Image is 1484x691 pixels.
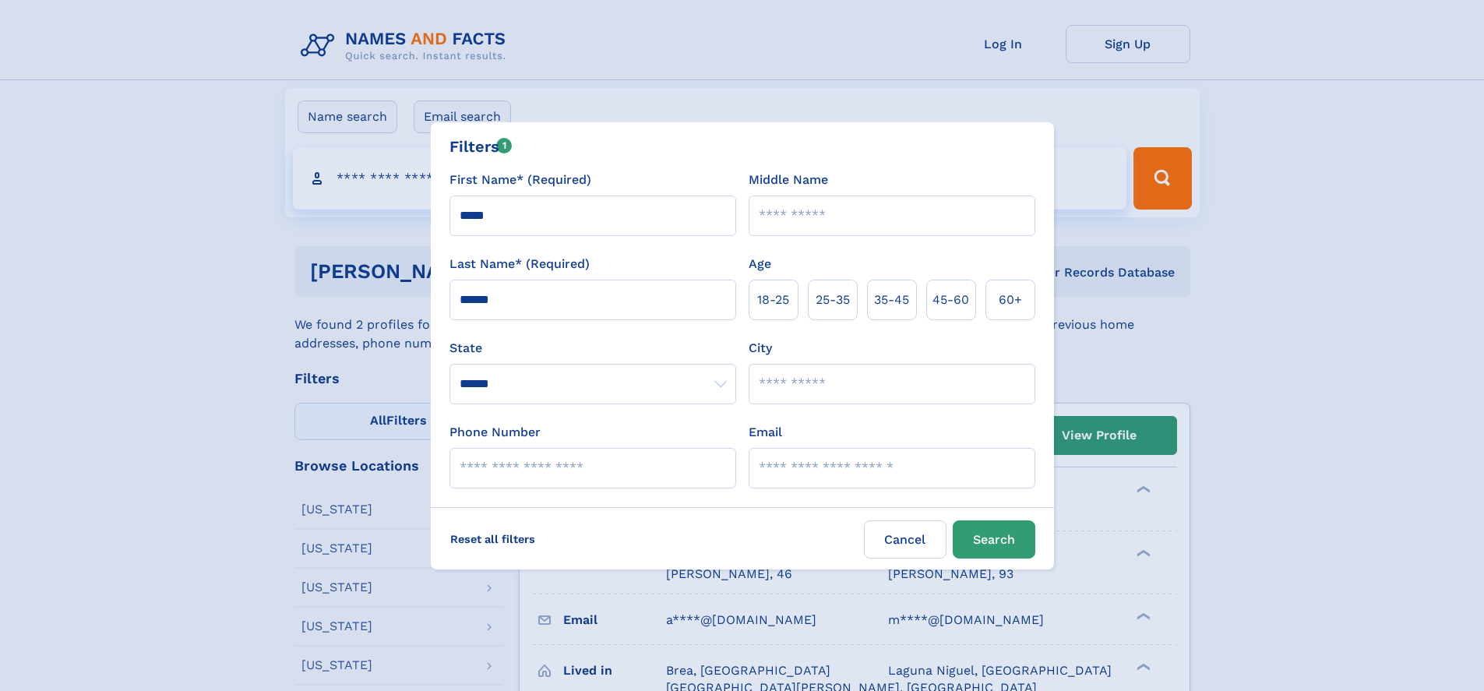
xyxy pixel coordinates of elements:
[440,520,545,558] label: Reset all filters
[749,423,782,442] label: Email
[749,339,772,358] label: City
[816,291,850,309] span: 25‑35
[449,423,541,442] label: Phone Number
[874,291,909,309] span: 35‑45
[864,520,946,559] label: Cancel
[449,171,591,189] label: First Name* (Required)
[449,135,513,158] div: Filters
[932,291,969,309] span: 45‑60
[449,255,590,273] label: Last Name* (Required)
[953,520,1035,559] button: Search
[749,171,828,189] label: Middle Name
[449,339,736,358] label: State
[757,291,789,309] span: 18‑25
[999,291,1022,309] span: 60+
[749,255,771,273] label: Age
